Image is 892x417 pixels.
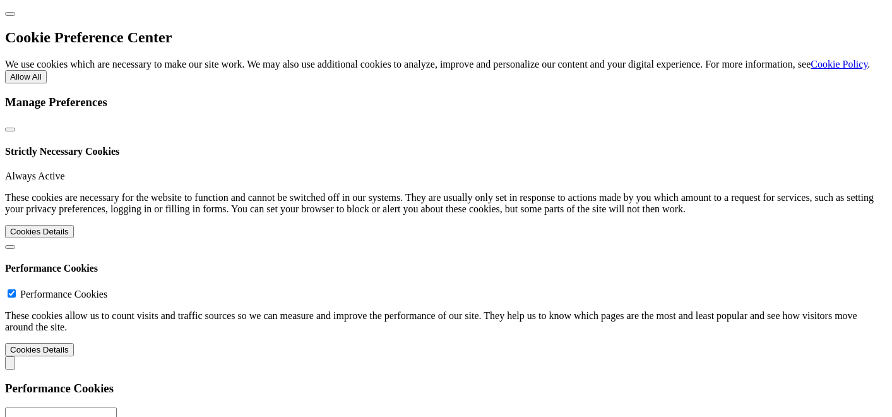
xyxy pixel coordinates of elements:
[5,225,74,238] button: Vendor Details button opens Vendor List menu
[5,192,887,215] p: These cookies are necessary for the website to function and cannot be switched off in our systems...
[5,29,887,46] h2: Cookie Preference Center
[5,12,15,16] button: Close
[5,263,887,274] h4: Performance Cookies
[5,382,887,396] h3: Performance Cookies
[811,59,867,69] a: Cookie Policy
[5,59,887,70] div: We use cookies which are necessary to make our site work. We may also use additional cookies to a...
[20,289,107,299] span: Performance Cookies
[5,356,15,370] button: Back
[5,95,887,109] h3: Manage Preferences
[5,310,887,333] p: These cookies allow us to count visits and traffic sources so we can measure and improve the perf...
[5,70,47,83] button: Allow All
[5,146,887,157] h4: Strictly Necessary Cookies
[5,171,887,182] div: Always Active
[5,343,74,356] button: Vendor Details button opens Vendor List menu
